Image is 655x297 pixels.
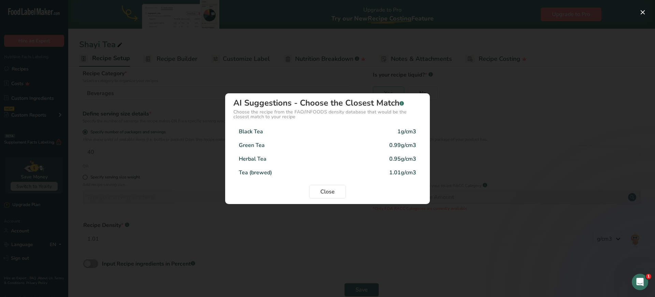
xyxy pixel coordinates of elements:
[239,127,263,136] div: Black Tea
[389,168,416,177] div: 1.01g/cm3
[389,155,416,163] div: 0.95g/cm3
[632,274,648,290] iframe: Intercom live chat
[233,99,422,107] div: AI Suggestions - Choose the Closest Match
[309,185,346,199] button: Close
[320,188,335,196] span: Close
[397,127,416,136] div: 1g/cm3
[646,274,651,279] span: 1
[239,168,272,177] div: Tea (brewed)
[239,141,265,149] div: Green Tea
[389,141,416,149] div: 0.99g/cm3
[233,110,422,119] div: Choose the recipe from the FAO/INFOODS density database that would be the closest match to your r...
[239,155,266,163] div: Herbal Tea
